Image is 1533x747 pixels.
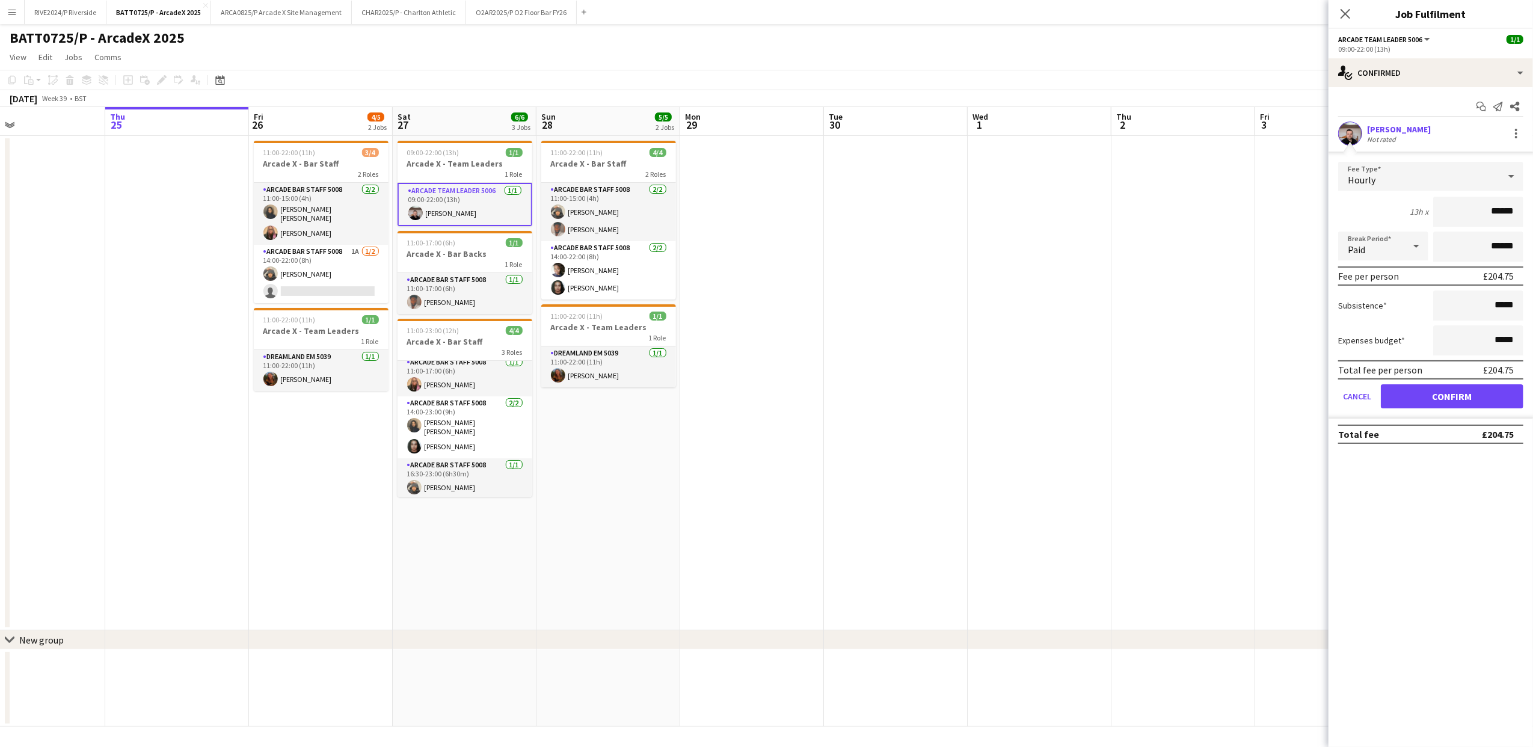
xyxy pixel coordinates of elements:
[1367,124,1431,135] div: [PERSON_NAME]
[541,322,676,333] h3: Arcade X - Team Leaders
[10,93,37,105] div: [DATE]
[64,52,82,63] span: Jobs
[398,336,532,347] h3: Arcade X - Bar Staff
[541,183,676,241] app-card-role: Arcade Bar Staff 50082/211:00-15:00 (4h)[PERSON_NAME][PERSON_NAME]
[407,326,459,335] span: 11:00-23:00 (12h)
[398,231,532,314] app-job-card: 11:00-17:00 (6h)1/1Arcade X - Bar Backs1 RoleArcade Bar Staff 50081/111:00-17:00 (6h)[PERSON_NAME]
[110,111,125,122] span: Thu
[1338,428,1379,440] div: Total fee
[541,141,676,300] div: 11:00-22:00 (11h)4/4Arcade X - Bar Staff2 RolesArcade Bar Staff 50082/211:00-15:00 (4h)[PERSON_NA...
[398,319,532,497] app-job-card: 11:00-23:00 (12h)4/4Arcade X - Bar Staff3 RolesArcade Bar Staff 50081/111:00-17:00 (6h)[PERSON_NA...
[1329,58,1533,87] div: Confirmed
[398,355,532,396] app-card-role: Arcade Bar Staff 50081/111:00-17:00 (6h)[PERSON_NAME]
[685,111,701,122] span: Mon
[358,170,379,179] span: 2 Roles
[38,52,52,63] span: Edit
[1258,118,1270,132] span: 3
[683,118,701,132] span: 29
[352,1,466,24] button: CHAR2025/P - Charlton Athletic
[541,346,676,387] app-card-role: Dreamland EM 50391/111:00-22:00 (11h)[PERSON_NAME]
[541,158,676,169] h3: Arcade X - Bar Staff
[254,158,389,169] h3: Arcade X - Bar Staff
[5,49,31,65] a: View
[398,396,532,458] app-card-role: Arcade Bar Staff 50082/214:00-23:00 (9h)[PERSON_NAME] [PERSON_NAME][PERSON_NAME]
[368,123,387,132] div: 2 Jobs
[398,183,532,226] app-card-role: Arcade Team Leader 50061/109:00-22:00 (13h)[PERSON_NAME]
[398,158,532,169] h3: Arcade X - Team Leaders
[10,52,26,63] span: View
[511,112,528,121] span: 6/6
[211,1,352,24] button: ARCA0825/P Arcade X Site Management
[254,141,389,303] div: 11:00-22:00 (11h)3/4Arcade X - Bar Staff2 RolesArcade Bar Staff 50082/211:00-15:00 (4h)[PERSON_NA...
[541,111,556,122] span: Sun
[1338,270,1399,282] div: Fee per person
[398,141,532,226] app-job-card: 09:00-22:00 (13h)1/1Arcade X - Team Leaders1 RoleArcade Team Leader 50061/109:00-22:00 (13h)[PERS...
[407,148,459,157] span: 09:00-22:00 (13h)
[362,315,379,324] span: 1/1
[94,52,121,63] span: Comms
[254,245,389,303] app-card-role: Arcade Bar Staff 50081A1/214:00-22:00 (8h)[PERSON_NAME]
[398,458,532,499] app-card-role: Arcade Bar Staff 50081/116:30-23:00 (6h30m)[PERSON_NAME]
[1483,270,1514,282] div: £204.75
[1483,364,1514,376] div: £204.75
[1329,6,1533,22] h3: Job Fulfilment
[541,304,676,387] div: 11:00-22:00 (11h)1/1Arcade X - Team Leaders1 RoleDreamland EM 50391/111:00-22:00 (11h)[PERSON_NAME]
[655,112,672,121] span: 5/5
[541,241,676,300] app-card-role: Arcade Bar Staff 50082/214:00-22:00 (8h)[PERSON_NAME][PERSON_NAME]
[1338,35,1422,44] span: Arcade Team Leader 5006
[254,350,389,391] app-card-role: Dreamland EM 50391/111:00-22:00 (11h)[PERSON_NAME]
[972,111,988,122] span: Wed
[656,123,674,132] div: 2 Jobs
[829,111,843,122] span: Tue
[25,1,106,24] button: RIVE2024/P Riverside
[407,238,456,247] span: 11:00-17:00 (6h)
[1348,174,1375,186] span: Hourly
[506,238,523,247] span: 1/1
[646,170,666,179] span: 2 Roles
[367,112,384,121] span: 4/5
[361,337,379,346] span: 1 Role
[506,148,523,157] span: 1/1
[263,315,316,324] span: 11:00-22:00 (11h)
[827,118,843,132] span: 30
[106,1,211,24] button: BATT0725/P - ArcadeX 2025
[75,94,87,103] div: BST
[254,183,389,245] app-card-role: Arcade Bar Staff 50082/211:00-15:00 (4h)[PERSON_NAME] [PERSON_NAME][PERSON_NAME]
[1410,206,1428,217] div: 13h x
[60,49,87,65] a: Jobs
[40,94,70,103] span: Week 39
[1338,364,1422,376] div: Total fee per person
[398,248,532,259] h3: Arcade X - Bar Backs
[650,148,666,157] span: 4/4
[1507,35,1523,44] span: 1/1
[19,634,64,646] div: New group
[362,148,379,157] span: 3/4
[398,111,411,122] span: Sat
[551,312,603,321] span: 11:00-22:00 (11h)
[398,273,532,314] app-card-role: Arcade Bar Staff 50081/111:00-17:00 (6h)[PERSON_NAME]
[649,333,666,342] span: 1 Role
[1114,118,1131,132] span: 2
[512,123,530,132] div: 3 Jobs
[108,118,125,132] span: 25
[254,308,389,391] app-job-card: 11:00-22:00 (11h)1/1Arcade X - Team Leaders1 RoleDreamland EM 50391/111:00-22:00 (11h)[PERSON_NAME]
[90,49,126,65] a: Comms
[1381,384,1523,408] button: Confirm
[1260,111,1270,122] span: Fri
[1482,428,1514,440] div: £204.75
[1338,335,1405,346] label: Expenses budget
[539,118,556,132] span: 28
[1338,300,1387,311] label: Subsistence
[1338,35,1432,44] button: Arcade Team Leader 5006
[551,148,603,157] span: 11:00-22:00 (11h)
[1338,384,1376,408] button: Cancel
[1116,111,1131,122] span: Thu
[502,348,523,357] span: 3 Roles
[505,260,523,269] span: 1 Role
[1348,244,1365,256] span: Paid
[396,118,411,132] span: 27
